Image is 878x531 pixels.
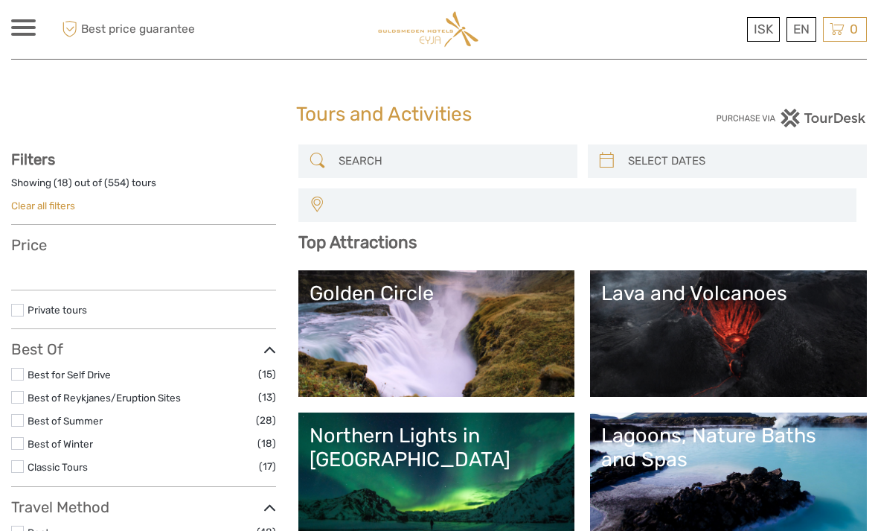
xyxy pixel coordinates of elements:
input: SELECT DATES [622,148,859,174]
b: Top Attractions [298,232,417,252]
label: 18 [57,176,68,190]
img: PurchaseViaTourDesk.png [716,109,867,127]
h3: Travel Method [11,498,276,516]
h3: Price [11,236,276,254]
a: Best for Self Drive [28,369,111,381]
a: Private tours [28,304,87,316]
h3: Best Of [11,340,276,358]
a: Lagoons, Nature Baths and Spas [601,424,856,528]
h1: Tours and Activities [296,103,581,127]
a: Lava and Volcanoes [601,282,856,386]
span: (15) [258,366,276,383]
div: Lagoons, Nature Baths and Spas [601,424,856,472]
a: Classic Tours [28,461,88,473]
a: Best of Winter [28,438,93,450]
a: Best of Reykjanes/Eruption Sites [28,392,181,404]
input: SEARCH [333,148,570,174]
a: Best of Summer [28,415,103,427]
a: Clear all filters [11,200,75,212]
label: 554 [108,176,126,190]
span: (18) [257,435,276,452]
a: Northern Lights in [GEOGRAPHIC_DATA] [310,424,564,528]
div: EN [786,17,816,42]
span: 0 [847,22,860,36]
span: (28) [256,412,276,429]
span: (13) [258,389,276,406]
div: Lava and Volcanoes [601,282,856,305]
span: Best price guarantee [58,17,225,42]
strong: Filters [11,150,55,168]
div: Golden Circle [310,282,564,305]
a: Golden Circle [310,282,564,386]
div: Northern Lights in [GEOGRAPHIC_DATA] [310,424,564,472]
div: Showing ( ) out of ( ) tours [11,176,276,199]
img: Guldsmeden Eyja [378,11,478,48]
span: ISK [754,22,773,36]
span: (17) [259,458,276,475]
